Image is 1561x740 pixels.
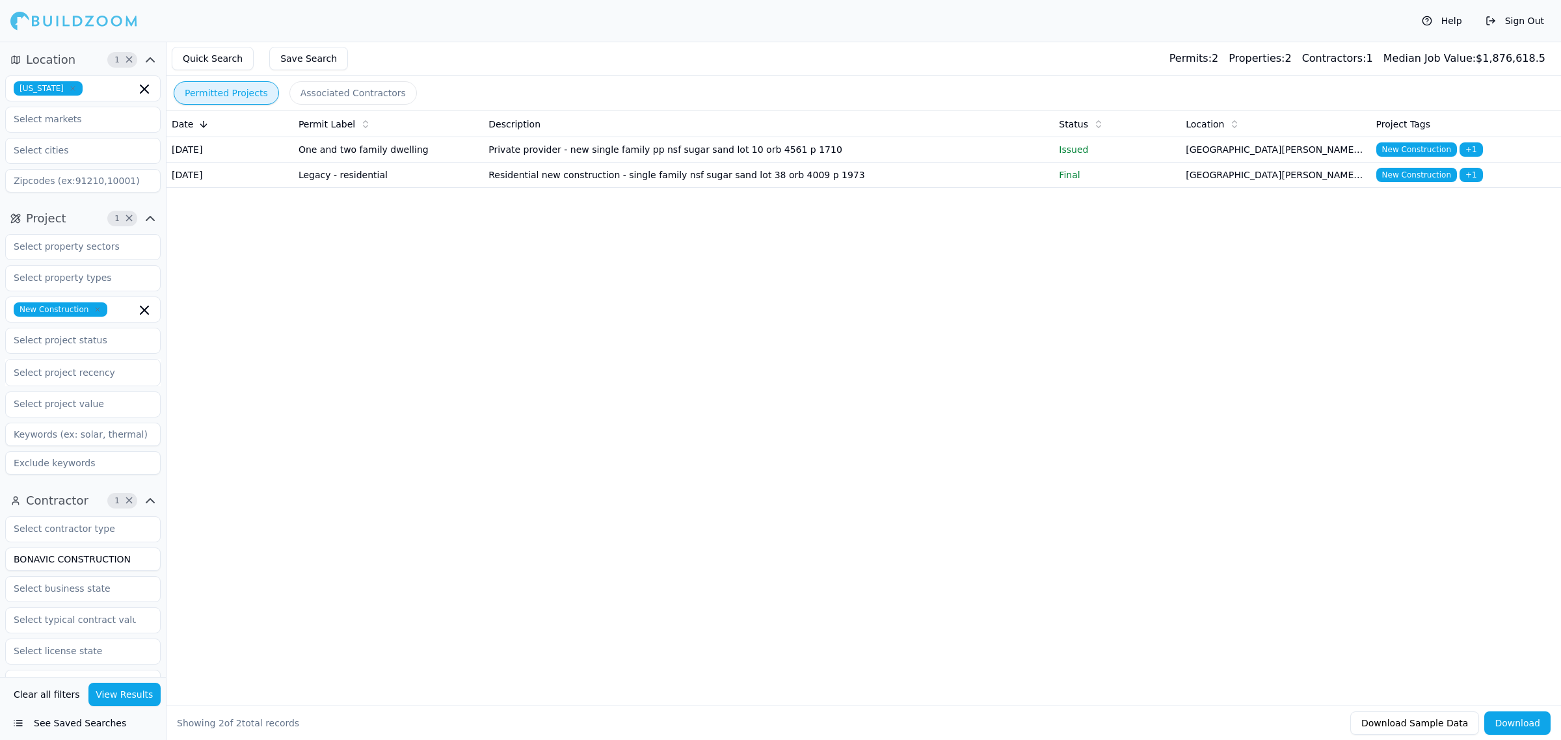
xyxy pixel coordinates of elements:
[6,517,144,540] input: Select contractor type
[1059,168,1175,181] p: Final
[111,212,124,225] span: 1
[5,548,161,571] input: Business name
[483,163,1054,188] td: Residential new construction - single family nsf sugar sand lot 38 orb 4009 p 1973
[1169,51,1218,66] div: 2
[5,490,161,511] button: Contractor1Clear Contractor filters
[1376,118,1430,131] span: Project Tags
[1169,52,1212,64] span: Permits:
[5,670,161,693] input: Phone ex: 5555555555
[5,208,161,229] button: Project1Clear Project filters
[1484,711,1551,735] button: Download
[6,639,144,663] input: Select license state
[26,209,66,228] span: Project
[1186,118,1224,131] span: Location
[488,118,540,131] span: Description
[111,53,124,66] span: 1
[174,81,279,105] button: Permitted Projects
[1376,168,1457,182] span: New Construction
[6,577,144,600] input: Select business state
[124,215,134,222] span: Clear Project filters
[6,392,144,416] input: Select project value
[1460,168,1483,182] span: + 1
[124,497,134,504] span: Clear Contractor filters
[14,302,107,317] span: New Construction
[1181,137,1370,163] td: [GEOGRAPHIC_DATA][PERSON_NAME], [GEOGRAPHIC_DATA]
[483,137,1054,163] td: Private provider - new single family pp nsf sugar sand lot 10 orb 4561 p 1710
[1415,10,1469,31] button: Help
[1376,142,1457,157] span: New Construction
[6,328,144,352] input: Select project status
[26,51,75,69] span: Location
[6,266,144,289] input: Select property types
[1181,163,1370,188] td: [GEOGRAPHIC_DATA][PERSON_NAME], [GEOGRAPHIC_DATA]
[26,492,88,510] span: Contractor
[177,717,299,730] div: Showing of total records
[289,81,417,105] button: Associated Contractors
[1302,51,1373,66] div: 1
[5,49,161,70] button: Location1Clear Location filters
[299,118,355,131] span: Permit Label
[5,711,161,735] button: See Saved Searches
[172,47,254,70] button: Quick Search
[1229,52,1285,64] span: Properties:
[1383,51,1545,66] div: $ 1,876,618.5
[236,718,242,728] span: 2
[5,169,161,192] input: Zipcodes (ex:91210,10001)
[1350,711,1479,735] button: Download Sample Data
[111,494,124,507] span: 1
[14,81,83,96] span: [US_STATE]
[172,118,193,131] span: Date
[88,683,161,706] button: View Results
[1059,118,1088,131] span: Status
[6,139,144,162] input: Select cities
[1479,10,1551,31] button: Sign Out
[1302,52,1367,64] span: Contractors:
[269,47,348,70] button: Save Search
[6,608,144,631] input: Select typical contract value
[1229,51,1291,66] div: 2
[5,451,161,475] input: Exclude keywords
[10,683,83,706] button: Clear all filters
[1460,142,1483,157] span: + 1
[167,163,293,188] td: [DATE]
[167,137,293,163] td: [DATE]
[219,718,224,728] span: 2
[124,57,134,63] span: Clear Location filters
[1383,52,1476,64] span: Median Job Value:
[1059,143,1175,156] p: Issued
[293,137,483,163] td: One and two family dwelling
[6,107,144,131] input: Select markets
[5,423,161,446] input: Keywords (ex: solar, thermal)
[6,235,144,258] input: Select property sectors
[293,163,483,188] td: Legacy - residential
